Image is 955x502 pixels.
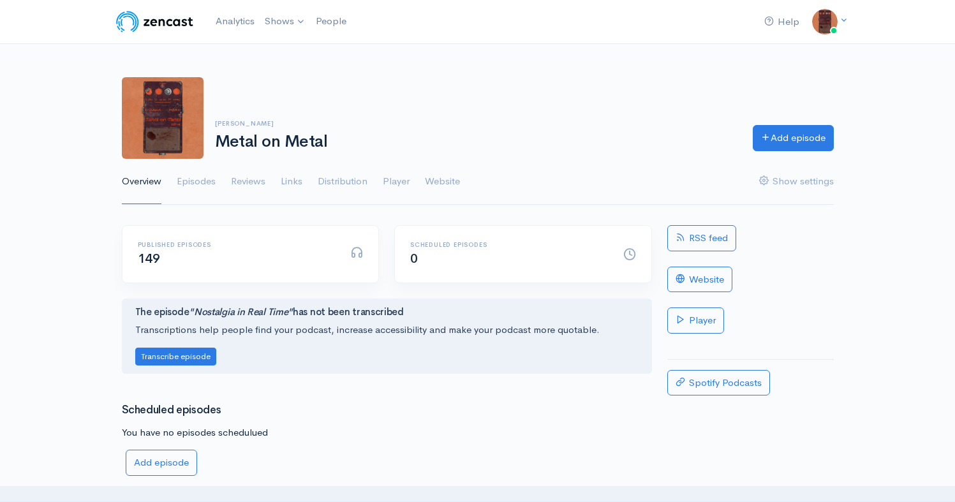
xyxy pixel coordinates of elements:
[667,225,736,251] a: RSS feed
[667,307,724,334] a: Player
[667,267,732,293] a: Website
[410,251,418,267] span: 0
[122,159,161,205] a: Overview
[211,8,260,35] a: Analytics
[260,8,311,36] a: Shows
[425,159,460,205] a: Website
[311,8,352,35] a: People
[753,125,834,151] a: Add episode
[189,306,293,318] i: "Nostalgia in Real Time"
[135,307,639,318] h4: The episode has not been transcribed
[281,159,302,205] a: Links
[122,404,652,417] h3: Scheduled episodes
[215,120,737,127] h6: [PERSON_NAME]
[138,251,160,267] span: 149
[122,425,652,440] p: You have no episodes schedulued
[114,9,195,34] img: ZenCast Logo
[383,159,410,205] a: Player
[759,159,834,205] a: Show settings
[410,241,608,248] h6: Scheduled episodes
[215,133,737,151] h1: Metal on Metal
[759,8,804,36] a: Help
[231,159,265,205] a: Reviews
[138,241,336,248] h6: Published episodes
[135,323,639,337] p: Transcriptions help people find your podcast, increase accessibility and make your podcast more q...
[126,450,197,476] a: Add episode
[812,9,838,34] img: ...
[177,159,216,205] a: Episodes
[135,350,216,362] a: Transcribe episode
[667,370,770,396] a: Spotify Podcasts
[135,348,216,366] button: Transcribe episode
[318,159,367,205] a: Distribution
